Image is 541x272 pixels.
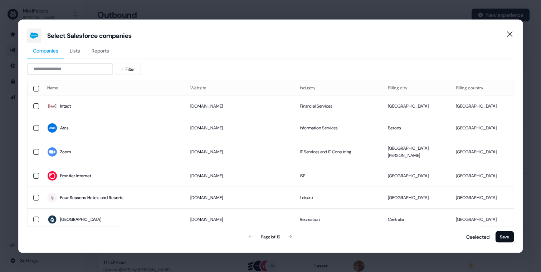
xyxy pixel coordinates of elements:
[463,233,489,240] p: 0 selected
[92,47,109,54] span: Reports
[450,187,513,208] td: [GEOGRAPHIC_DATA]
[185,187,294,208] td: [DOMAIN_NAME]
[294,208,382,230] td: Recreation
[60,216,101,223] div: [GEOGRAPHIC_DATA]
[382,208,450,230] td: Centralia
[495,231,514,242] button: Save
[502,27,517,41] button: Close
[382,95,450,117] td: [GEOGRAPHIC_DATA]
[185,81,294,95] th: Website
[261,233,280,240] div: Page 1 of 16
[450,165,513,187] td: [GEOGRAPHIC_DATA]
[294,165,382,187] td: ISP
[450,208,513,230] td: [GEOGRAPHIC_DATA]
[450,139,513,165] td: [GEOGRAPHIC_DATA]
[450,95,513,117] td: [GEOGRAPHIC_DATA]
[60,172,91,179] div: Frontier Internet
[185,165,294,187] td: [DOMAIN_NAME]
[185,95,294,117] td: [DOMAIN_NAME]
[294,81,382,95] th: Industry
[450,117,513,139] td: [GEOGRAPHIC_DATA]
[47,31,132,40] div: Select Salesforce companies
[382,165,450,187] td: [GEOGRAPHIC_DATA]
[294,117,382,139] td: Information Services
[116,63,141,75] button: Filter
[60,148,71,155] div: Zoom
[294,95,382,117] td: Financial Services
[33,47,58,54] span: Companies
[185,208,294,230] td: [DOMAIN_NAME]
[185,117,294,139] td: [DOMAIN_NAME]
[70,47,80,54] span: Lists
[42,81,185,95] th: Name
[382,117,450,139] td: Bezons
[294,139,382,165] td: IT Services and IT Consulting
[294,187,382,208] td: Leisure
[60,194,123,201] div: Four Seasons Hotels and Resorts
[60,124,69,132] div: Atos
[382,81,450,95] th: Billing city
[450,81,513,95] th: Billing country
[185,139,294,165] td: [DOMAIN_NAME]
[60,103,71,110] div: Intact
[382,187,450,208] td: [GEOGRAPHIC_DATA]
[382,139,450,165] td: [GEOGRAPHIC_DATA][PERSON_NAME]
